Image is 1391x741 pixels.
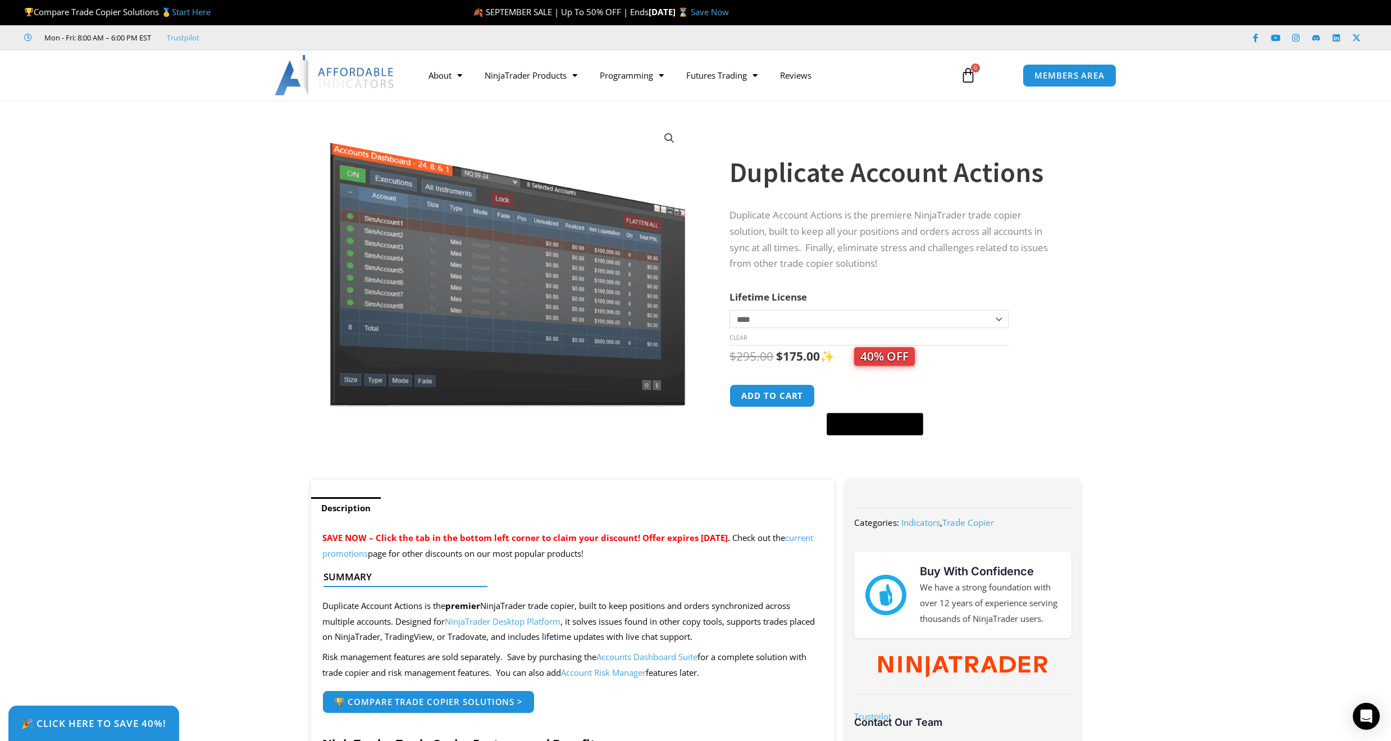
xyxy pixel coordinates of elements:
nav: Menu [417,62,947,88]
a: Reviews [769,62,823,88]
bdi: 295.00 [729,348,773,364]
a: Futures Trading [675,62,769,88]
span: 🎉 Click Here to save 40%! [21,719,166,728]
h4: Summary [323,571,814,583]
a: 0 [943,59,993,92]
strong: premier [445,600,480,611]
img: NinjaTrader Wordmark color RGB | Affordable Indicators – NinjaTrader [878,656,1047,678]
a: NinjaTrader Desktop Platform [445,616,560,627]
label: Lifetime License [729,290,807,303]
strong: [DATE] ⌛ [649,6,691,17]
span: Duplicate Account Actions is the NinjaTrader trade copier, built to keep positions and orders syn... [322,600,815,643]
img: LogoAI | Affordable Indicators – NinjaTrader [275,55,395,96]
span: $ [729,348,736,364]
span: 🍂 SEPTEMBER SALE | Up To 50% OFF | Ends [473,6,649,17]
a: Programming [589,62,675,88]
h1: Duplicate Account Actions [729,153,1057,192]
a: Trade Copier [942,517,994,528]
a: 🎉 Click Here to save 40%! [8,706,179,741]
iframe: Secure express checkout frame [824,383,925,410]
a: Description [311,497,381,519]
a: Accounts Dashboard Suite [596,651,697,662]
a: Start Here [172,6,211,17]
span: , [901,517,994,528]
bdi: 175.00 [776,348,820,364]
a: Clear options [729,334,747,342]
p: Risk management features are sold separately. Save by purchasing the for a complete solution with... [322,649,824,681]
a: Account Risk Manager [561,667,646,678]
span: SAVE NOW – Click the tab in the bottom left corner to claim your discount! Offer expires [DATE]. [322,532,730,543]
span: Categories: [854,517,899,528]
a: About [417,62,473,88]
button: Buy with GPay [827,413,923,435]
a: Indicators [901,517,940,528]
a: NinjaTrader Products [473,62,589,88]
p: We have a strong foundation with over 12 years of experience serving thousands of NinjaTrader users. [920,580,1060,627]
span: Compare Trade Copier Solutions 🥇 [24,6,211,17]
button: Add to cart [729,384,815,407]
a: View full-screen image gallery [659,128,679,148]
span: 0 [971,63,980,72]
span: $ [776,348,783,364]
a: Trustpilot [167,31,199,44]
p: Check out the page for other discounts on our most popular products! [322,530,824,562]
span: 40% OFF [854,347,915,366]
span: ✨ [820,348,915,364]
img: 🏆 [25,8,33,16]
div: Open Intercom Messenger [1353,703,1380,730]
span: Mon - Fri: 8:00 AM – 6:00 PM EST [42,31,151,44]
a: Save Now [691,6,729,17]
span: MEMBERS AREA [1034,71,1105,80]
h3: Buy With Confidence [920,563,1060,580]
a: MEMBERS AREA [1023,64,1116,87]
img: mark thumbs good 43913 | Affordable Indicators – NinjaTrader [865,575,906,615]
span: 🏆 Compare Trade Copier Solutions > [334,698,523,706]
p: Duplicate Account Actions is the premiere NinjaTrader trade copier solution, built to keep all yo... [729,207,1057,272]
a: 🏆 Compare Trade Copier Solutions > [322,690,535,713]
